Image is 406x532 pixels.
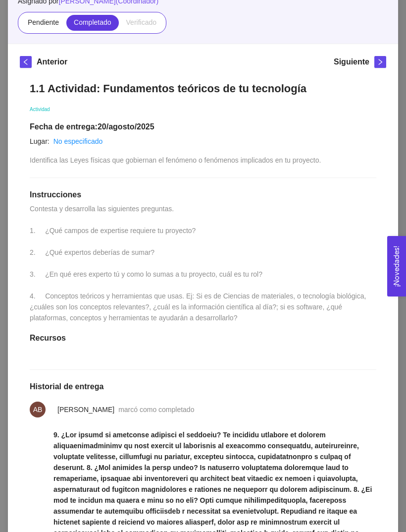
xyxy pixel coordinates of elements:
h5: Anterior [37,56,67,68]
h1: Fecha de entrega: 20/agosto/2025 [30,122,376,132]
h1: Historial de entrega [30,382,376,392]
span: right [375,59,386,65]
h1: Recursos [30,333,376,343]
span: Completado [74,18,111,26]
span: Identifica las Leyes físicas que gobiernan el fenómeno o fenómenos implicados en tu proyecto. [30,156,321,164]
span: AB [33,402,43,417]
span: Pendiente [28,18,59,26]
h1: 1.1 Actividad: Fundamentos teóricos de tu tecnología [30,82,376,95]
span: [PERSON_NAME] [57,406,114,414]
button: right [374,56,386,68]
span: Actividad [30,107,50,112]
button: left [20,56,32,68]
article: Lugar: [30,136,50,147]
h1: Instrucciones [30,190,376,200]
span: Verificado [126,18,156,26]
button: Open Feedback Widget [387,236,406,296]
span: Contesta y desarrolla las siguientes preguntas. 1. ¿Qué campos de expertise requiere tu proyecto?... [30,205,368,322]
span: marcó como completado [118,406,194,414]
a: No especificado [53,137,103,145]
h5: Siguiente [334,56,369,68]
span: left [20,59,31,65]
